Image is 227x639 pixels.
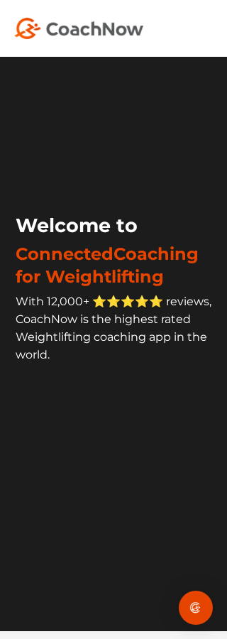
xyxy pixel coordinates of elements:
img: Coach Now [14,18,143,39]
div: Open Intercom Messenger [179,591,213,625]
iframe: Form [16,364,213,551]
h1: Welcome to [16,214,213,288]
span: With 12,000+ ⭐️⭐️⭐️⭐️⭐️ reviews, CoachNow is the highest rated Weightlifting coaching app in the ... [16,295,211,361]
span: ConnectedCoaching for Weightlifting [16,243,213,288]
